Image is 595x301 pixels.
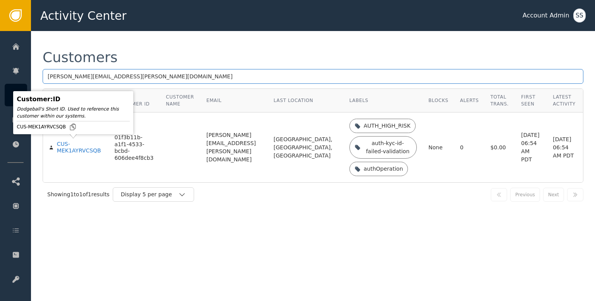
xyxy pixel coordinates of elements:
[521,93,541,107] div: First Seen
[166,93,195,107] div: Customer Name
[364,122,411,130] div: AUTH_HIGH_RISK
[114,93,154,107] div: Your Customer ID
[40,7,127,24] span: Activity Center
[273,97,337,104] div: Last Location
[349,97,417,104] div: Labels
[47,190,110,199] div: Showing 1 to 1 of 1 results
[17,95,130,104] div: Customer : ID
[515,112,547,182] td: [DATE] 06:54 AM PDT
[17,123,130,131] div: CUS-MEK1AYRVCSQB
[113,187,194,202] button: Display 5 per page
[206,97,262,104] div: Email
[523,11,569,20] div: Account Admin
[460,97,479,104] div: Alerts
[57,141,103,154] div: CUS-MEK1AYRVCSQB
[490,93,509,107] div: Total Trans.
[553,93,577,107] div: Latest Activity
[43,50,118,64] div: Customers
[114,134,154,161] div: 01f3b11b-a1f1-4533-bcbd-606dee4f8cb3
[268,112,343,182] td: [GEOGRAPHIC_DATA], [GEOGRAPHIC_DATA], [GEOGRAPHIC_DATA]
[17,106,130,119] div: Dodgeball's Short ID. Used to reference this customer within our systems.
[428,97,448,104] div: Blocks
[428,144,448,152] div: None
[547,112,583,182] td: [DATE] 06:54 AM PDT
[364,165,403,173] div: authOperation
[201,112,268,182] td: [PERSON_NAME][EMAIL_ADDRESS][PERSON_NAME][DOMAIN_NAME]
[485,112,515,182] td: $0.00
[573,9,586,22] button: SS
[43,69,583,84] input: Search by name, email, or ID
[121,190,178,199] div: Display 5 per page
[454,112,485,182] td: 0
[364,139,412,156] div: auth-kyc-id-failed-validation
